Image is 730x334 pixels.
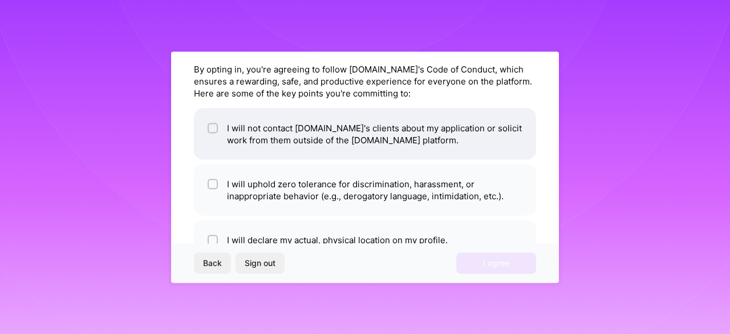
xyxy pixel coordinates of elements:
[194,220,536,259] li: I will declare my actual, physical location on my profile.
[194,164,536,215] li: I will uphold zero tolerance for discrimination, harassment, or inappropriate behavior (e.g., der...
[236,253,285,273] button: Sign out
[194,108,536,159] li: I will not contact [DOMAIN_NAME]'s clients about my application or solicit work from them outside...
[194,253,231,273] button: Back
[245,257,275,269] span: Sign out
[203,257,222,269] span: Back
[194,63,536,99] div: By opting in, you're agreeing to follow [DOMAIN_NAME]'s Code of Conduct, which ensures a rewardin...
